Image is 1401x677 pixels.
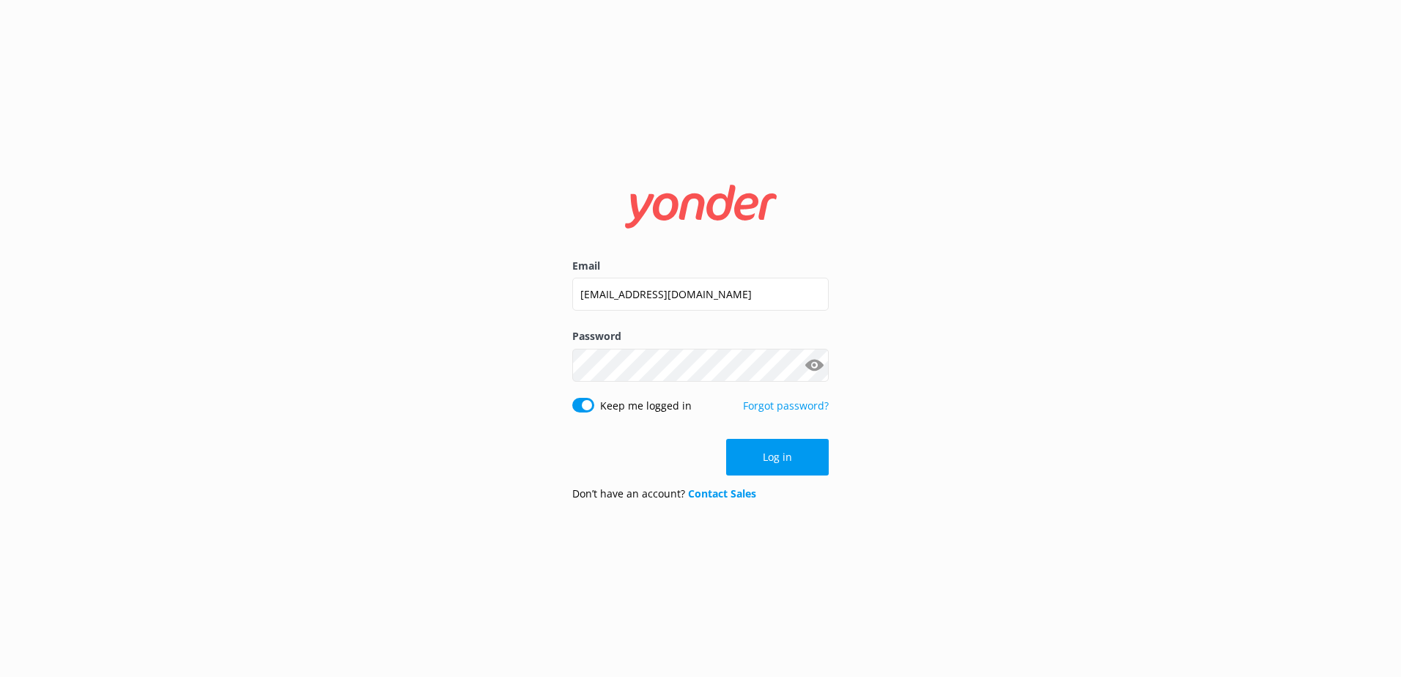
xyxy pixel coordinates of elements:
button: Log in [726,439,829,476]
label: Keep me logged in [600,398,692,414]
label: Email [572,258,829,274]
input: user@emailaddress.com [572,278,829,311]
button: Show password [799,350,829,380]
a: Forgot password? [743,399,829,413]
p: Don’t have an account? [572,486,756,502]
a: Contact Sales [688,487,756,500]
label: Password [572,328,829,344]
